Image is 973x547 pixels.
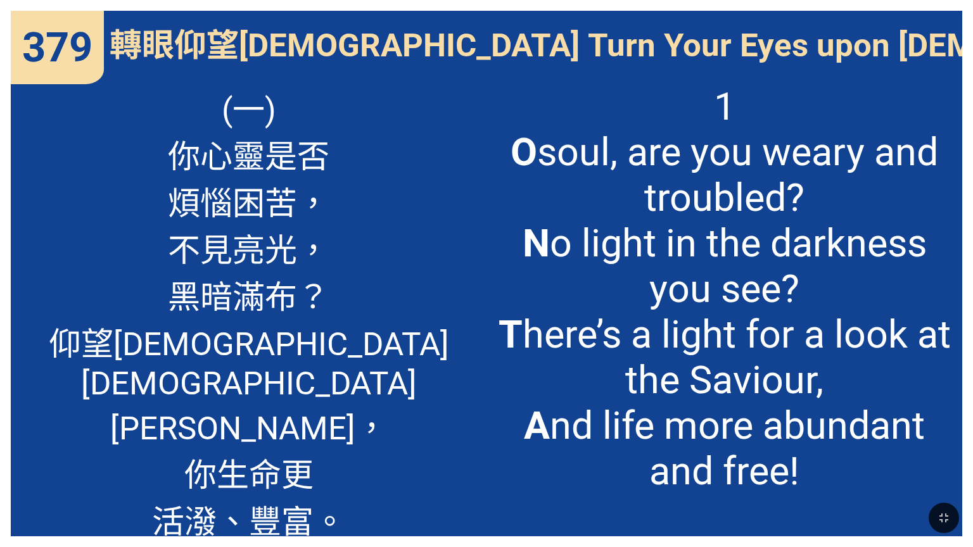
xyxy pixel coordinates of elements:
[497,84,951,494] span: 1 soul, are you weary and troubled? o light in the darkness you see? here’s a light for a look at...
[511,129,537,175] b: O
[22,23,92,72] span: 379
[524,403,550,448] b: A
[523,220,550,266] b: N
[499,311,523,357] b: T
[22,84,475,543] span: (一) 你心靈是否 煩惱困苦， 不見亮光， 黑暗滿布？ 仰望[DEMOGRAPHIC_DATA] [DEMOGRAPHIC_DATA][PERSON_NAME]， 你生命更 活潑、豐富。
